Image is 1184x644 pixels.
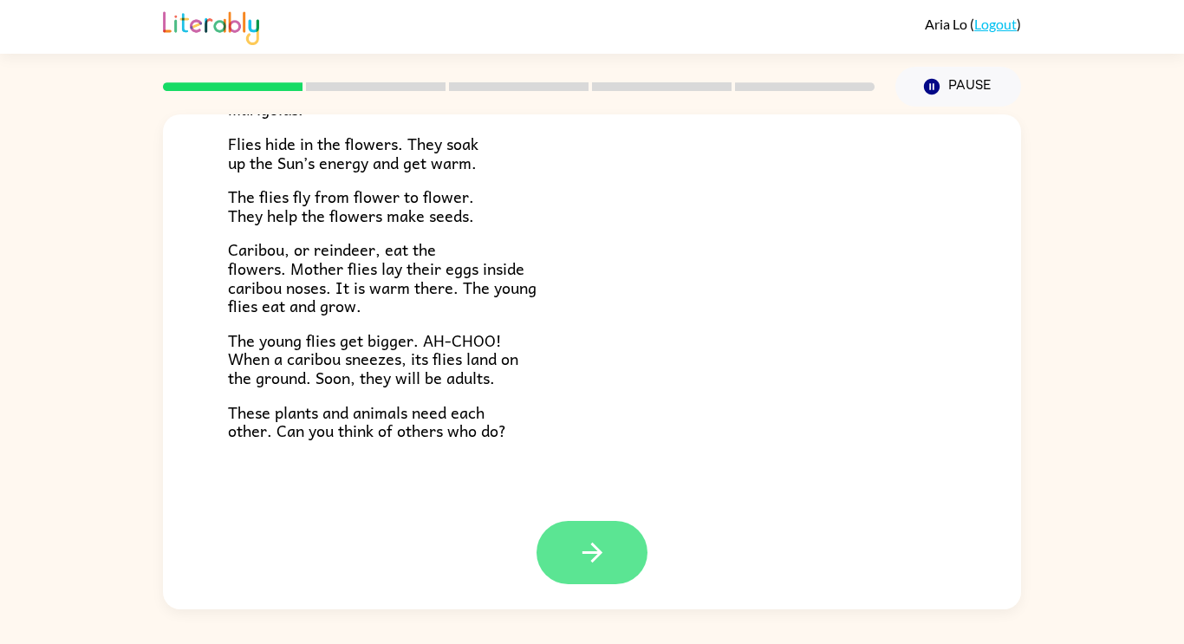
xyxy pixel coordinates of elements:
button: Pause [895,67,1021,107]
span: These plants and animals need each other. Can you think of others who do? [228,400,506,444]
span: Caribou, or reindeer, eat the flowers. Mother flies lay their eggs inside caribou noses. It is wa... [228,237,537,318]
div: ( ) [925,16,1021,32]
span: The flies fly from flower to flower. They help the flowers make seeds. [228,184,474,228]
span: Flies hide in the flowers. They soak up the Sun’s energy and get warm. [228,131,478,175]
span: Aria Lo [925,16,970,32]
img: Literably [163,7,259,45]
span: The young flies get bigger. AH-CHOO! When a caribou sneezes, its flies land on the ground. Soon, ... [228,328,518,390]
a: Logout [974,16,1017,32]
